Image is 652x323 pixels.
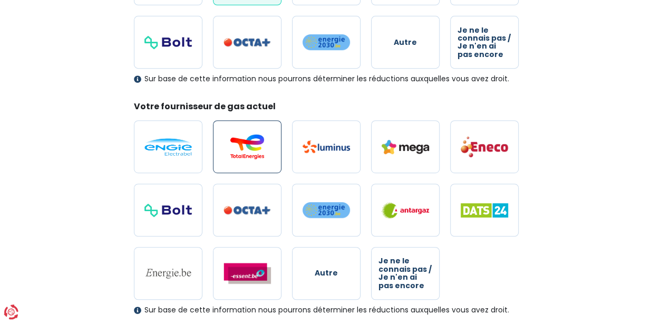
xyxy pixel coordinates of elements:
[303,202,350,218] img: Energie2030
[303,34,350,51] img: Energie2030
[303,140,350,153] img: Luminus
[144,204,192,217] img: Bolt
[223,134,271,159] img: Total Energies / Lampiris
[382,140,429,154] img: Mega
[378,257,432,290] span: Je ne le connais pas / Je n'en ai pas encore
[223,263,271,284] img: Essent
[223,38,271,47] img: Octa+
[144,268,192,279] img: Energie.be
[382,202,429,218] img: Antargaz
[134,100,519,117] legend: Votre fournisseur de gas actuel
[458,26,511,59] span: Je ne le connais pas / Je n'en ai pas encore
[134,74,519,83] div: Sur base de cette information nous pourrons déterminer les réductions auxquelles vous avez droit.
[144,36,192,49] img: Bolt
[144,138,192,156] img: Engie / Electrabel
[394,39,417,46] span: Autre
[134,306,519,315] div: Sur base de cette information nous pourrons déterminer les réductions auxquelles vous avez droit.
[461,203,508,217] img: Dats 24
[461,136,508,158] img: Eneco
[223,206,271,215] img: Octa+
[315,269,338,277] span: Autre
